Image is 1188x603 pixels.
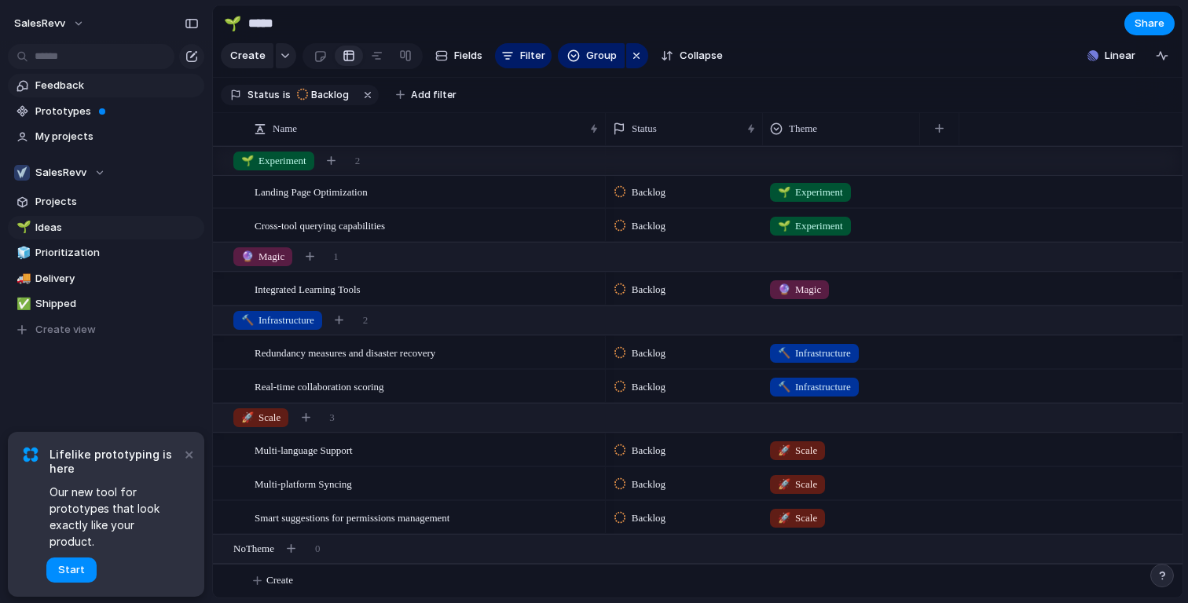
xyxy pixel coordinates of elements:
span: 3 [329,410,335,426]
span: Fields [454,48,482,64]
span: SalesRevv [14,16,65,31]
span: Scale [778,443,817,459]
span: Create view [35,322,96,338]
span: Smart suggestions for permissions management [255,508,449,526]
span: SalesRevv [35,165,86,181]
a: Prototypes [8,100,204,123]
span: Infrastructure [778,345,851,361]
button: 🌱 [14,220,30,236]
span: Backlog [632,345,665,361]
span: 🚀 [778,478,790,490]
span: Our new tool for prototypes that look exactly like your product. [49,484,181,550]
span: Shipped [35,296,199,312]
span: Status [247,88,280,102]
span: is [283,88,291,102]
button: Filter [495,43,552,68]
span: Projects [35,194,199,210]
span: Backlog [632,218,665,234]
span: Redundancy measures and disaster recovery [255,343,435,361]
span: Create [230,48,266,64]
span: 2 [355,153,361,169]
span: Feedback [35,78,199,93]
button: Fields [429,43,489,68]
span: Backlog [632,282,665,298]
span: Scale [241,410,280,426]
button: Backlog [292,86,358,104]
span: 🚀 [241,411,254,423]
span: 0 [315,541,321,557]
span: Backlog [632,477,665,492]
button: SalesRevv [7,11,93,36]
a: ✅Shipped [8,292,204,316]
span: 🌱 [778,220,790,232]
button: ✅ [14,296,30,312]
span: Filter [520,48,545,64]
button: 🌱 [220,11,245,36]
span: Experiment [778,185,843,200]
button: Create [221,43,273,68]
span: 🔨 [778,381,790,393]
span: Prioritization [35,245,199,261]
span: Magic [241,249,284,265]
a: Feedback [8,74,204,97]
a: 🌱Ideas [8,216,204,239]
span: Name [273,121,297,137]
span: Landing Page Optimization [255,182,368,200]
span: Lifelike prototyping is here [49,448,181,476]
span: 1 [333,249,339,265]
span: My projects [35,129,199,144]
span: Infrastructure [241,312,314,328]
a: 🚚Delivery [8,267,204,291]
span: Experiment [241,153,306,169]
button: Group [558,43,625,68]
span: Integrated Learning Tools [255,280,361,298]
span: 2 [363,312,368,328]
button: is [280,86,294,104]
button: SalesRevv [8,161,204,185]
button: 🧊 [14,245,30,261]
span: Start [58,562,85,578]
span: Scale [778,477,817,492]
span: 🚀 [778,512,790,524]
span: Status [632,121,657,137]
span: Backlog [632,443,665,459]
button: Create view [8,318,204,342]
span: 🔨 [778,347,790,359]
div: 🌱 [224,13,241,34]
div: 🌱 [16,218,27,236]
div: 🧊 [16,244,27,262]
span: Share [1135,16,1164,31]
span: Multi-platform Syncing [255,474,352,492]
span: No Theme [233,541,274,557]
span: Scale [778,510,817,526]
span: Prototypes [35,104,199,119]
button: Collapse [654,43,729,68]
span: Ideas [35,220,199,236]
span: 🔮 [778,283,790,295]
span: 🌱 [241,155,254,166]
button: Linear [1081,44,1142,68]
button: Dismiss [179,444,198,463]
div: 🧊Prioritization [8,241,204,265]
span: 🚀 [778,444,790,456]
span: Multi-language Support [255,440,353,459]
span: Infrastructure [778,379,851,395]
span: Group [586,48,617,64]
span: 🌱 [778,186,790,198]
span: Experiment [778,218,843,234]
span: Delivery [35,271,199,287]
button: Add filter [387,84,466,106]
span: Real-time collaboration scoring [255,377,384,395]
span: Cross-tool querying capabilities [255,216,385,234]
button: Start [46,557,97,583]
span: Theme [789,121,817,137]
span: Linear [1105,48,1135,64]
span: Backlog [632,185,665,200]
a: My projects [8,125,204,148]
span: Backlog [632,510,665,526]
span: Backlog [632,379,665,395]
span: 🔮 [241,250,254,262]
